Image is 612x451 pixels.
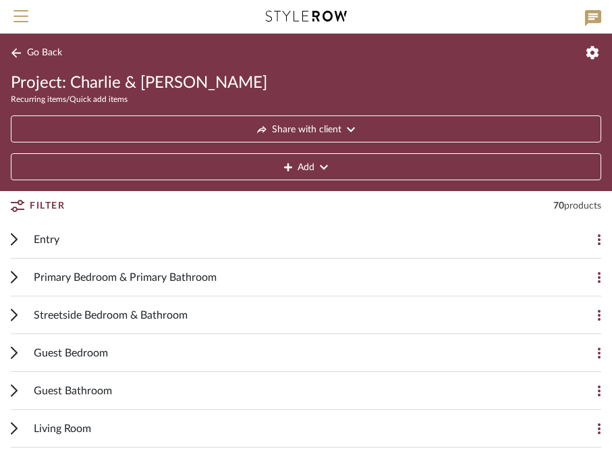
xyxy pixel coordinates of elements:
span: Primary Bedroom & Primary Bathroom [34,269,217,286]
span: Living Room [34,421,91,437]
span: Share with client [272,116,341,143]
span: Add [298,154,314,181]
span: products [564,201,601,211]
div: Recurring items/Quick add items [11,94,601,105]
div: 70 [553,199,601,213]
span: Streetside Bedroom & Bathroom [34,307,188,323]
button: Go Back [11,45,67,61]
button: Filter [11,194,65,218]
span: Filter [30,194,65,218]
button: Add [11,153,601,180]
span: Guest Bedroom [34,345,108,361]
button: Share with client [11,115,601,142]
span: Go Back [27,47,62,59]
span: Project: Charlie & [PERSON_NAME] [11,72,267,94]
span: Guest Bathroom [34,383,112,399]
span: Entry [34,232,59,248]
